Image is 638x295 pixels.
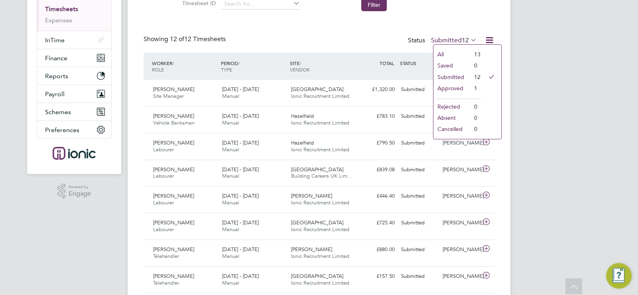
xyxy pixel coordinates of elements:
span: Building Careers UK Lim… [291,172,352,179]
div: £725.40 [356,216,398,230]
span: Payroll [45,90,65,98]
span: Vehicle Banksman [153,119,195,126]
img: ionic-logo-retina.png [53,147,96,160]
div: Submitted [398,216,439,230]
div: [PERSON_NAME] [439,243,481,256]
span: Ionic Recruitment Limited [291,119,349,126]
button: Finance [37,49,111,67]
span: Manual [222,253,239,259]
li: 13 [470,49,480,60]
span: 12 [462,36,469,44]
span: [PERSON_NAME] [153,166,194,173]
span: [GEOGRAPHIC_DATA] [291,273,343,279]
span: [DATE] - [DATE] [222,192,259,199]
div: £783.10 [356,110,398,123]
span: Hazelfield [291,139,314,146]
div: Status [408,35,478,46]
span: Telehandler [153,279,179,286]
div: [PERSON_NAME] [439,216,481,230]
span: [DATE] - [DATE] [222,113,259,119]
div: £790.50 [356,137,398,150]
span: [DATE] - [DATE] [222,166,259,173]
span: [PERSON_NAME] [291,246,332,253]
span: 12 of [170,35,184,43]
span: Labourer [153,199,174,206]
span: Hazelfield [291,113,314,119]
span: [PERSON_NAME] [153,139,194,146]
li: 0 [470,123,480,135]
span: Finance [45,54,67,62]
li: 0 [470,112,480,123]
span: Ionic Recruitment Limited [291,146,349,153]
span: [PERSON_NAME] [153,113,194,119]
span: [GEOGRAPHIC_DATA] [291,219,343,226]
div: Submitted [398,137,439,150]
button: Engage Resource Center [606,263,632,289]
div: [PERSON_NAME] [439,163,481,176]
div: £880.00 [356,243,398,256]
span: [DATE] - [DATE] [222,273,259,279]
button: Schemes [37,103,111,121]
span: Ionic Recruitment Limited [291,279,349,286]
div: PERIOD [219,56,288,77]
span: / [299,60,301,66]
span: [PERSON_NAME] [153,192,194,199]
a: Powered byEngage [57,184,91,199]
li: 12 [470,71,480,83]
div: £446.40 [356,190,398,203]
span: Manual [222,93,239,99]
span: InTime [45,36,65,44]
button: Payroll [37,85,111,103]
span: / [172,60,174,66]
div: Submitted [398,243,439,256]
div: [PERSON_NAME] [439,190,481,203]
span: [GEOGRAPHIC_DATA] [291,166,343,173]
div: WORKER [150,56,219,77]
span: Telehandler [153,253,179,259]
span: [PERSON_NAME] [291,192,332,199]
span: [DATE] - [DATE] [222,219,259,226]
div: Submitted [398,190,439,203]
div: Submitted [398,110,439,123]
span: Ionic Recruitment Limited [291,253,349,259]
div: £157.50 [356,270,398,283]
span: [PERSON_NAME] [153,219,194,226]
div: £1,320.00 [356,83,398,96]
span: [PERSON_NAME] [153,273,194,279]
li: Absent [433,112,470,123]
span: [GEOGRAPHIC_DATA] [291,86,343,93]
label: Submitted [431,36,477,44]
span: Engage [69,190,91,197]
span: 12 Timesheets [170,35,226,43]
li: Saved [433,60,470,71]
div: Showing [144,35,227,44]
span: [DATE] - [DATE] [222,139,259,146]
span: Site Manager [153,93,184,99]
span: Manual [222,279,239,286]
span: Labourer [153,226,174,233]
li: 0 [470,101,480,112]
div: [PERSON_NAME] [439,270,481,283]
span: Ionic Recruitment Limited [291,93,349,99]
span: Manual [222,172,239,179]
button: Preferences [37,121,111,139]
span: TOTAL [380,60,394,66]
span: Manual [222,199,239,206]
div: Submitted [398,163,439,176]
span: Manual [222,146,239,153]
div: Submitted [398,270,439,283]
span: Ionic Recruitment Limited [291,226,349,233]
span: [DATE] - [DATE] [222,246,259,253]
li: Approved [433,83,470,94]
a: Timesheets [45,5,78,13]
span: Schemes [45,108,71,116]
li: Submitted [433,71,470,83]
li: Cancelled [433,123,470,135]
a: Go to home page [37,147,112,160]
span: Manual [222,119,239,126]
button: Reports [37,67,111,85]
div: STATUS [398,56,439,70]
span: ROLE [152,66,164,73]
span: Manual [222,226,239,233]
span: / [238,60,240,66]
